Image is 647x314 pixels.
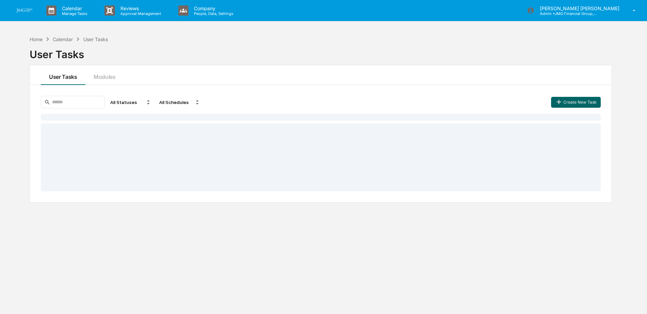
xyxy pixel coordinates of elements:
[188,5,237,11] p: Company
[83,36,108,42] div: User Tasks
[156,97,203,108] div: All Schedules
[56,11,91,16] p: Manage Tasks
[534,11,598,16] p: Admin • JMG Financial Group, Ltd.
[107,97,154,108] div: All Statuses
[115,11,165,16] p: Approval Management
[56,5,91,11] p: Calendar
[551,97,601,108] button: Create New Task
[16,8,33,13] img: logo
[115,5,165,11] p: Reviews
[30,43,612,60] div: User Tasks
[41,65,85,85] button: User Tasks
[53,36,73,42] div: Calendar
[534,5,623,11] p: [PERSON_NAME] [PERSON_NAME]
[85,65,124,85] button: Modules
[30,36,43,42] div: Home
[188,11,237,16] p: People, Data, Settings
